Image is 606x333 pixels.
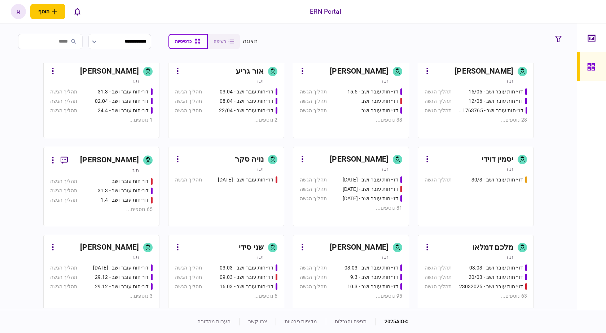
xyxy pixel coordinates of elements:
div: תהליך הגשה [175,107,202,114]
div: 95 נוספים ... [300,292,402,300]
div: דו״חות עובר ושב - 03.03 [469,264,523,272]
div: יסמין דוידי [482,154,513,165]
div: תהליך הגשה [300,107,327,114]
div: מלכם דמלאו [472,242,513,253]
a: [PERSON_NAME]ת.זדו״חות עובר ושב - 31.3תהליך הגשהדו״חות עובר ושב - 02.04תהליך הגשהדו״חות עובר ושב ... [43,59,159,138]
div: דו״חות עובר ושב [361,97,398,105]
div: תהליך הגשה [50,187,77,194]
div: © 2025 AIO [376,318,409,325]
button: פתח רשימת התראות [70,4,85,19]
div: ת.ז [382,253,388,260]
div: דו״חות עובר ושב - 9.3 [350,273,398,281]
div: תהליך הגשה [175,97,202,105]
div: תהליך הגשה [425,283,452,290]
div: דו״חות עובר ושב - 15.5 [347,88,398,96]
div: תהליך הגשה [300,185,327,193]
div: תהליך הגשה [425,176,452,184]
button: א [11,4,26,19]
a: [PERSON_NAME]ת.זדו״חות עובר ושב - 26.12.24תהליך הגשהדו״חות עובר ושב - 29.12תהליך הגשהדו״חות עובר ... [43,235,159,314]
div: דו״חות עובר ושב - 19/03/2025 [343,176,398,184]
div: דו״חות עובר ושב - 1.4 [101,196,149,204]
div: תהליך הגשה [50,107,77,114]
div: תהליך הגשה [300,97,327,105]
div: תהליך הגשה [425,264,452,272]
div: תצוגה [243,37,258,46]
button: פתח תפריט להוספת לקוח [30,4,65,19]
div: תהליך הגשה [175,88,202,96]
div: נויה סקר [235,154,264,165]
div: [PERSON_NAME] [454,66,513,77]
div: ת.ז [257,253,264,260]
div: תהליך הגשה [300,273,327,281]
a: שני סידית.זדו״חות עובר ושב - 03.03תהליך הגשהדו״חות עובר ושב - 09.03תהליך הגשהדו״חות עובר ושב - 16... [168,235,284,314]
div: [PERSON_NAME] [330,242,388,253]
div: דו״חות עובר ושב - 29.12 [95,283,149,290]
a: מלכם דמלאות.זדו״חות עובר ושב - 03.03תהליך הגשהדו״חות עובר ושב - 20/03תהליך הגשהדו״חות עובר ושב - ... [418,235,534,314]
div: דו״חות עובר ושב - 31.3 [98,88,149,96]
a: צרו קשר [248,319,267,324]
div: תהליך הגשה [175,176,202,184]
div: תהליך הגשה [175,283,202,290]
div: דו״חות עובר ושב - 15/05 [469,88,523,96]
a: [PERSON_NAME]ת.זדו״חות עובר ושב - 03.03תהליך הגשהדו״חות עובר ושב - 9.3תהליך הגשהדו״חות עובר ושב -... [293,235,409,314]
div: דו״חות עובר ושב - 29.12 [95,273,149,281]
div: [PERSON_NAME] [330,154,388,165]
div: שני סידי [239,242,264,253]
a: הערות מהדורה [197,319,230,324]
div: 1 נוספים ... [50,116,153,124]
div: תהליך הגשה [300,176,327,184]
div: 38 נוספים ... [300,116,402,124]
div: דו״חות עובר ושב - 03.04 [220,88,273,96]
div: 28 נוספים ... [425,116,527,124]
div: תהליך הגשה [300,264,327,272]
div: תהליך הגשה [425,107,452,114]
div: [PERSON_NAME] [330,66,388,77]
a: [PERSON_NAME]ת.זדו״חות עובר ושב - 15/05תהליך הגשהדו״חות עובר ושב - 12/06תהליך הגשהדו״חות עובר ושב... [418,59,534,138]
div: דו״חות עובר ושב - 03.03 [220,264,273,272]
div: דו״חות עובר ושב - 26.12.24 [93,264,149,272]
a: אור גריעת.זדו״חות עובר ושב - 03.04תהליך הגשהדו״חות עובר ושב - 08.04תהליך הגשהדו״חות עובר ושב - 22... [168,59,284,138]
div: דו״חות עובר ושב - 09.03 [220,273,273,281]
div: תהליך הגשה [175,264,202,272]
div: דו״חות עובר ושב - 19.3.25 [343,195,398,202]
button: כרטיסיות [168,34,208,49]
div: תהליך הגשה [50,283,77,290]
div: תהליך הגשה [50,178,77,185]
a: תנאים והגבלות [335,319,367,324]
button: רשימה [208,34,240,49]
div: דו״חות עובר ושב - 16.03 [220,283,273,290]
div: דו״חות עובר ושב - 30/3 [471,176,523,184]
div: תהליך הגשה [175,273,202,281]
div: תהליך הגשה [50,97,77,105]
span: כרטיסיות [175,39,192,44]
div: ת.ז [382,165,388,172]
div: [PERSON_NAME] [80,66,139,77]
div: תהליך הגשה [425,88,452,96]
div: אור גריע [236,66,264,77]
div: תהליך הגשה [50,88,77,96]
div: תהליך הגשה [50,264,77,272]
div: דו״חות עובר ושב - 19.3.25 [343,185,398,193]
div: 63 נוספים ... [425,292,527,300]
div: ת.ז [132,167,139,174]
div: דו״חות עובר ושב - 12/06 [469,97,523,105]
div: דו״חות עובר ושב - 02.04 [95,97,149,105]
div: דו״חות עובר ושב - 31.3 [98,187,149,194]
div: תהליך הגשה [300,88,327,96]
div: דו״חות עובר ושב - 511763765 18/06 [459,107,523,114]
div: תהליך הגשה [300,283,327,290]
div: דו״חות עובר ושב - 03.03 [344,264,398,272]
div: דו״חות עובר ושב [361,107,398,114]
div: ERN Portal [310,7,341,16]
div: [PERSON_NAME] [80,154,139,166]
div: ת.ז [507,77,513,84]
div: דו״חות עובר ושב - 10.3 [347,283,398,290]
div: דו״חות עובר ושב - 08.04 [220,97,273,105]
div: תהליך הגשה [50,196,77,204]
a: נויה סקרת.זדו״חות עובר ושב - 19.03.2025תהליך הגשה [168,147,284,226]
div: דו״חות עובר ושב - 24.4 [98,107,149,114]
a: [PERSON_NAME]ת.זדו״חות עובר ושב - 15.5תהליך הגשהדו״חות עובר ושבתהליך הגשהדו״חות עובר ושבתהליך הגש... [293,59,409,138]
div: 2 נוספים ... [175,116,277,124]
div: 65 נוספים ... [50,206,153,213]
